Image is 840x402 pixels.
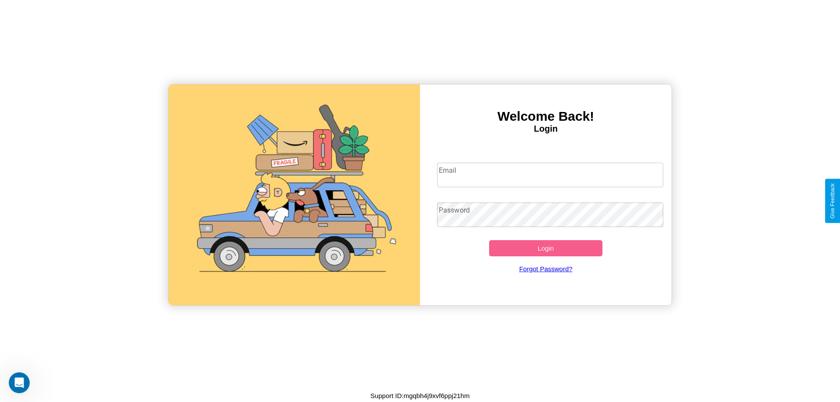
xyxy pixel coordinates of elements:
h4: Login [420,124,672,134]
img: gif [168,84,420,305]
iframe: Intercom live chat [9,372,30,393]
a: Forgot Password? [433,256,659,281]
button: Login [489,240,602,256]
div: Give Feedback [829,183,836,219]
p: Support ID: mgqbh4j9xvf6ppj21hm [371,390,470,402]
h3: Welcome Back! [420,109,672,124]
